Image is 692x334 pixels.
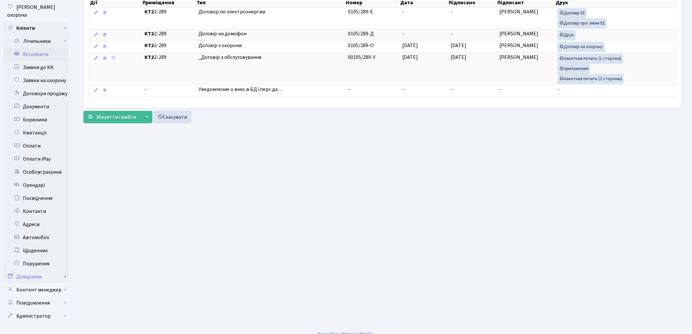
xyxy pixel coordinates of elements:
a: Квитанції [3,126,69,139]
a: Договір про зміни ЕЕ [558,18,607,28]
a: Договір на охорону [558,42,605,52]
a: Лічильники [8,35,69,48]
a: Автомобілі [3,231,69,244]
span: 00105/289-У [348,54,375,61]
span: - [499,86,501,93]
span: 0105/289-Д [348,30,374,37]
span: [PERSON_NAME] [499,42,538,49]
span: - [451,30,453,37]
span: [DATE] [451,42,467,49]
span: - [451,86,453,93]
b: КТ2 [145,42,154,49]
span: - [348,86,350,93]
a: Договір ЕЕ [558,8,587,18]
span: - [402,86,404,93]
a: Скасувати [153,111,191,123]
a: Орендарі [3,179,69,192]
span: - [558,86,560,93]
a: Оплати [3,139,69,152]
span: 2-289 [145,42,193,49]
span: [DATE] [402,54,418,61]
a: Контакти [3,205,69,218]
span: _Договір з обслуговування [199,54,343,61]
span: 0105/289-О [348,42,374,49]
span: 0105/289-Е [348,8,373,15]
a: пакетная печать (1 сторона) [558,54,623,64]
span: - [402,30,404,37]
a: Клієнти [3,22,69,35]
a: Посвідчення [3,192,69,205]
a: Повідомлення [3,296,69,309]
span: [PERSON_NAME] [499,54,538,61]
span: 2-289 [145,8,193,16]
span: 2-289 [145,30,193,38]
span: [PERSON_NAME] [499,8,538,15]
span: Договір на домофон [199,30,343,38]
span: [DATE] [402,42,418,49]
a: Адреси [3,218,69,231]
a: Друк [558,30,576,40]
a: Заявки до КК [3,61,69,74]
a: Адміністратор [3,309,69,323]
a: Всі клієнти [3,48,69,61]
a: Порушення [3,257,69,270]
a: [PERSON_NAME] охорона [3,1,69,22]
b: КТ2 [145,30,154,37]
a: Заявки на охорону [3,74,69,87]
a: Довідники [3,270,69,283]
span: Уведомление о внес.в БД (перс.да… [199,86,343,93]
span: Зберегти і вийти [96,114,136,121]
a: пакетная печать (2 стороны) [558,74,624,84]
a: Оплати iPay [3,152,69,166]
span: [PERSON_NAME] [499,30,538,37]
span: 2-289 [145,54,193,61]
a: приложения [558,64,590,74]
a: Щоденник [3,244,69,257]
a: Особові рахунки [3,166,69,179]
a: Боржники [3,113,69,126]
a: Документи [3,100,69,113]
span: Договор по электроэнергии [199,8,343,16]
a: Договори продажу [3,87,69,100]
span: - [145,86,193,93]
span: - [451,8,453,15]
a: Контент менеджер [3,283,69,296]
span: [DATE] [451,54,467,61]
b: КТ2 [145,54,154,61]
b: КТ2 [145,8,154,15]
span: Договір з охорони [199,42,343,49]
span: - [402,8,404,15]
button: Зберегти і вийти [83,111,140,123]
